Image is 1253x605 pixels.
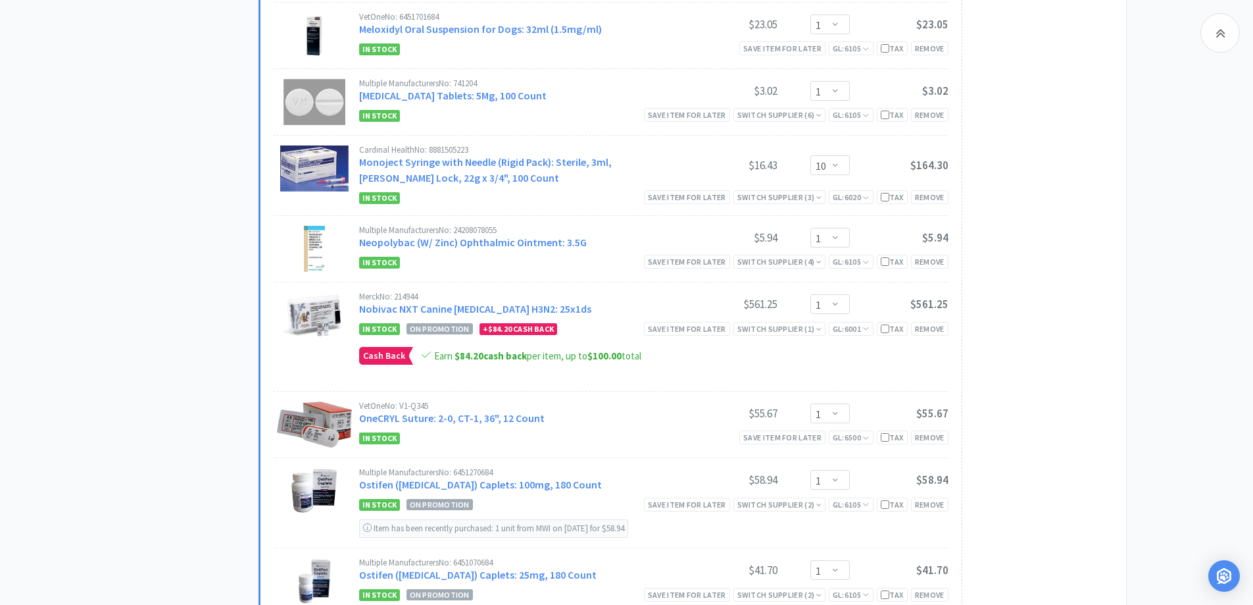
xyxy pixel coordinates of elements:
div: Remove [911,431,948,444]
div: Remove [911,322,948,336]
div: $41.70 [679,562,777,578]
div: Save item for later [644,255,730,269]
span: Earn per item, up to total [434,350,641,362]
img: 6816fea17f0141e4befbacbb2e286718_733010.png [282,292,347,338]
div: Remove [911,255,948,269]
div: Cardinal Health No: 8881505223 [359,145,679,154]
a: Neopolybac (W/ Zinc) Ophthalmic Ointment: 3.5G [359,236,587,249]
div: Tax [881,109,904,121]
div: Tax [881,42,904,55]
div: Multiple Manufacturers No: 6451270684 [359,468,679,477]
div: Switch Supplier ( 4 ) [737,255,822,268]
span: GL: 6105 [833,590,870,600]
div: $3.02 [679,83,777,99]
div: Save item for later [644,190,730,204]
a: Ostifen ([MEDICAL_DATA]) Caplets: 100mg, 180 Count [359,478,602,491]
img: bedb42309558484fad267d9b3d8abc35_1717.png [280,145,349,192]
div: Remove [911,190,948,204]
span: $164.30 [910,158,948,172]
img: 000dbad5c787472cb437a59eaf455431_167595.png [297,558,333,604]
div: Open Intercom Messenger [1208,560,1240,592]
div: $55.67 [679,406,777,421]
div: Multiple Manufacturers No: 741204 [359,79,679,88]
div: Save item for later [644,108,730,122]
div: Tax [881,589,904,601]
div: Save item for later [644,322,730,336]
span: On Promotion [406,323,473,334]
img: fbf4e44ab4084f34978b49d553ff2adb_8424.png [304,226,326,272]
div: Switch Supplier ( 3 ) [737,191,822,203]
div: Remove [911,498,948,512]
a: Ostifen ([MEDICAL_DATA]) Caplets: 25mg, 180 Count [359,568,597,581]
div: Tax [881,255,904,268]
span: $55.67 [916,406,948,421]
img: 2c947b2f79cf4547bef5ab96abf92175_6903.png [277,402,352,448]
div: Save item for later [739,431,825,444]
span: $561.25 [910,297,948,311]
span: GL: 6105 [833,43,870,53]
div: Switch Supplier ( 1 ) [737,323,822,335]
div: Save item for later [739,41,825,55]
span: In Stock [359,323,400,335]
div: $561.25 [679,296,777,312]
img: c0456e84874b4f3b99ef3f9fa042fb51_142740.png [303,13,326,59]
div: Remove [911,588,948,602]
div: Save item for later [644,498,730,512]
img: 86f0df69a8464c94b9751f483786b78d_717828.png [283,79,345,125]
span: Cash Back [360,348,408,364]
span: $23.05 [916,17,948,32]
span: $100.00 [587,350,622,362]
div: Merck No: 214944 [359,292,679,301]
div: VetOne No: 6451701684 [359,13,679,21]
div: Tax [881,191,904,203]
span: In Stock [359,257,400,269]
span: $3.02 [922,84,948,98]
div: $5.94 [679,230,777,246]
span: In Stock [359,589,400,601]
strong: cash back [455,350,527,362]
div: Tax [881,323,904,335]
span: In Stock [359,43,400,55]
a: Nobivac NXT Canine [MEDICAL_DATA] H3N2: 25x1ds [359,302,591,315]
span: GL: 6500 [833,433,870,442]
div: VetOne No: V1-Q345 [359,402,679,410]
span: GL: 6105 [833,110,870,120]
span: In Stock [359,110,400,122]
span: GL: 6105 [833,257,870,267]
span: $5.94 [922,230,948,245]
span: In Stock [359,433,400,444]
div: Switch Supplier ( 6 ) [737,109,822,121]
div: Remove [911,41,948,55]
span: In Stock [359,499,400,511]
span: $84.20 [488,324,512,334]
div: Tax [881,498,904,511]
div: Multiple Manufacturers No: 24208078055 [359,226,679,234]
div: $23.05 [679,16,777,32]
a: OneCRYL Suture: 2-0, CT-1, 36", 12 Count [359,411,545,425]
span: On Promotion [406,589,473,600]
span: $84.20 [455,350,483,362]
span: GL: 6001 [833,324,870,334]
div: $58.94 [679,472,777,488]
a: [MEDICAL_DATA] Tablets: 5Mg, 100 Count [359,89,547,102]
div: Item has been recently purchased: 1 unit from MWI on [DATE] for $58.94 [359,519,628,538]
span: On Promotion [406,499,473,510]
div: Multiple Manufacturers No: 6451070684 [359,558,679,567]
a: Monoject Syringe with Needle (Rigid Pack): Sterile, 3ml, [PERSON_NAME] Lock, 22g x 3/4", 100 Count [359,155,612,184]
div: Switch Supplier ( 2 ) [737,589,822,601]
a: Meloxidyl Oral Suspension for Dogs: 32ml (1.5mg/ml) [359,22,602,36]
div: $16.43 [679,157,777,173]
span: $41.70 [916,563,948,577]
span: GL: 6020 [833,192,870,202]
div: Remove [911,108,948,122]
div: + Cash Back [479,323,557,335]
span: $58.94 [916,473,948,487]
span: In Stock [359,192,400,204]
span: GL: 6105 [833,500,870,510]
div: Save item for later [644,588,730,602]
div: Switch Supplier ( 2 ) [737,498,822,511]
div: Tax [881,431,904,444]
img: 8202d77c80fb480690c9f4e748c04b3d_167599.png [289,468,339,514]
